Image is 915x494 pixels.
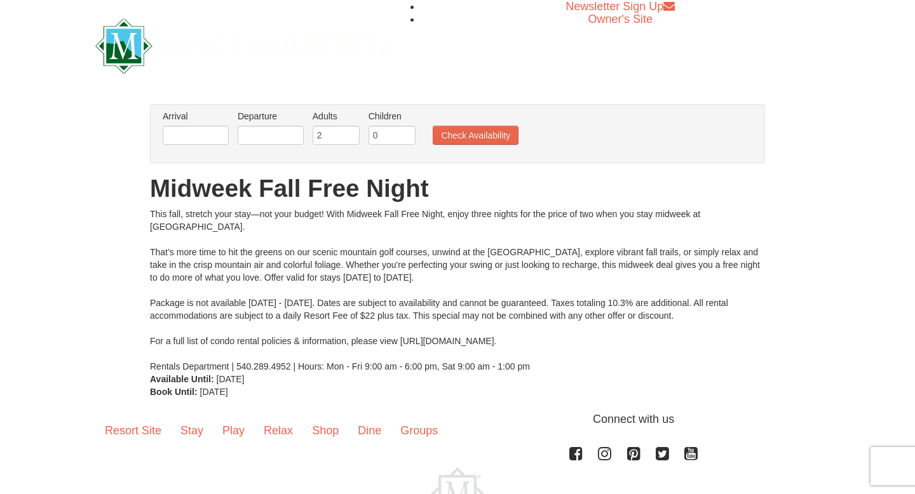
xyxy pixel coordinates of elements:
[95,411,820,428] p: Connect with us
[150,208,765,373] div: This fall, stretch your stay—not your budget! With Midweek Fall Free Night, enjoy three nights fo...
[150,176,765,201] h1: Midweek Fall Free Night
[150,374,214,384] strong: Available Until:
[95,411,171,450] a: Resort Site
[313,110,360,123] label: Adults
[217,374,245,384] span: [DATE]
[433,126,518,145] button: Check Availability
[238,110,304,123] label: Departure
[391,411,447,450] a: Groups
[254,411,302,450] a: Relax
[163,110,229,123] label: Arrival
[95,18,386,74] img: Massanutten Resort Logo
[150,387,198,397] strong: Book Until:
[213,411,254,450] a: Play
[588,13,653,25] a: Owner's Site
[302,411,348,450] a: Shop
[200,387,228,397] span: [DATE]
[95,29,386,59] a: Massanutten Resort
[369,110,416,123] label: Children
[348,411,391,450] a: Dine
[171,411,213,450] a: Stay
